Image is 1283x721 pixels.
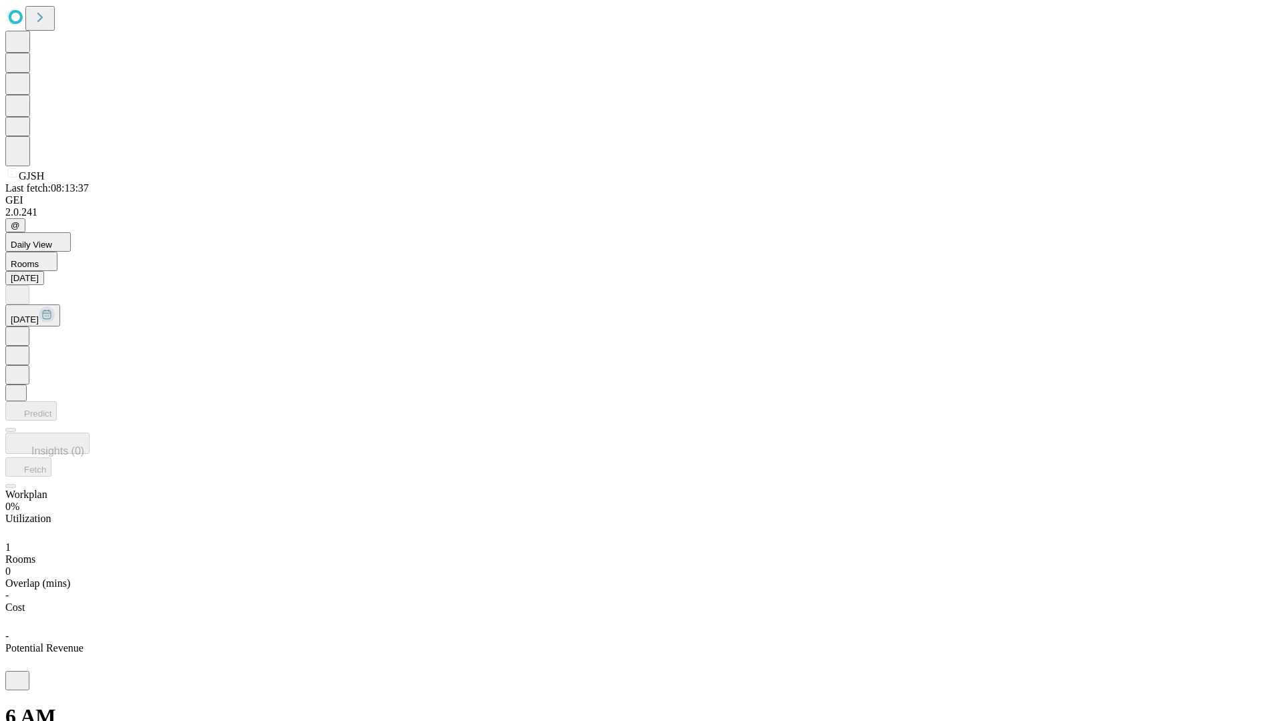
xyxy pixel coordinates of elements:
button: Predict [5,401,57,421]
span: Last fetch: 08:13:37 [5,182,89,194]
span: 0 [5,565,11,577]
button: Rooms [5,252,57,271]
button: [DATE] [5,271,44,285]
span: Daily View [11,240,52,250]
span: - [5,630,9,642]
span: Overlap (mins) [5,577,70,589]
span: Utilization [5,513,51,524]
span: GJSH [19,170,44,182]
span: Workplan [5,489,47,500]
span: Cost [5,602,25,613]
span: Rooms [11,259,39,269]
div: GEI [5,194,1278,206]
button: Daily View [5,232,71,252]
span: Potential Revenue [5,642,84,654]
span: [DATE] [11,314,39,324]
span: @ [11,220,20,230]
span: Rooms [5,553,35,565]
button: Insights (0) [5,433,90,454]
span: Insights (0) [31,445,84,457]
span: 1 [5,541,11,553]
button: [DATE] [5,304,60,326]
button: Fetch [5,457,51,477]
div: 2.0.241 [5,206,1278,218]
span: 0% [5,501,19,512]
span: - [5,589,9,601]
button: @ [5,218,25,232]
